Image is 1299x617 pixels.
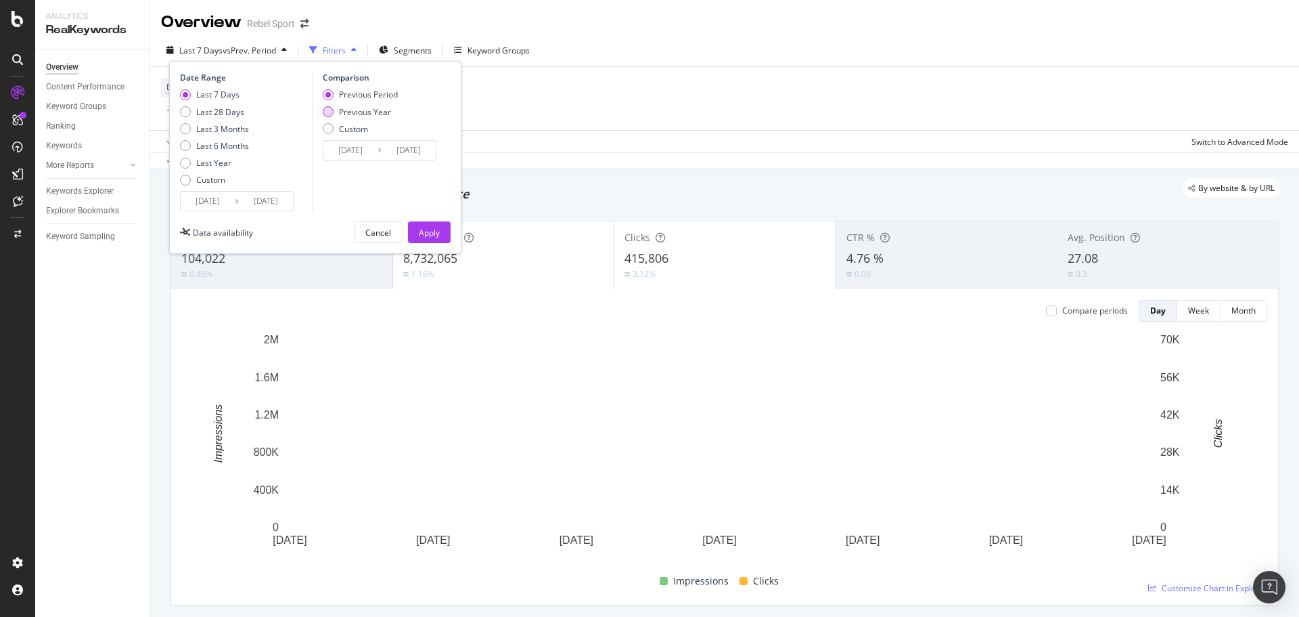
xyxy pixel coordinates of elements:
[1212,419,1224,448] text: Clicks
[46,139,140,153] a: Keywords
[46,22,139,38] div: RealKeywords
[196,123,249,135] div: Last 3 Months
[189,268,212,280] div: 0.46%
[846,231,875,244] span: CTR %
[1160,334,1180,345] text: 70K
[753,573,779,589] span: Clicks
[161,11,242,34] div: Overview
[1231,305,1256,316] div: Month
[1188,305,1209,316] div: Week
[1198,184,1275,192] span: By website & by URL
[181,250,225,266] span: 104,022
[46,204,140,218] a: Explorer Bookmarks
[46,119,140,133] a: Ranking
[46,60,78,75] div: Overview
[1068,272,1073,276] img: Equal
[403,272,409,276] img: Equal
[196,89,240,100] div: Last 7 Days
[46,158,127,173] a: More Reports
[196,106,244,118] div: Last 28 Days
[624,272,630,276] img: Equal
[46,119,76,133] div: Ranking
[181,272,187,276] img: Equal
[1221,300,1267,322] button: Month
[1191,136,1288,148] div: Switch to Advanced Mode
[273,534,306,546] text: [DATE]
[449,39,535,61] button: Keyword Groups
[182,333,1257,568] svg: A chart.
[1076,268,1087,280] div: 0.3
[180,123,249,135] div: Last 3 Months
[1177,300,1221,322] button: Week
[46,80,124,94] div: Content Performance
[166,81,192,93] span: Device
[846,534,880,546] text: [DATE]
[846,250,884,266] span: 4.76 %
[323,123,398,135] div: Custom
[300,19,309,28] div: arrow-right-arrow-left
[304,39,362,61] button: Filters
[1160,371,1180,383] text: 56K
[254,371,279,383] text: 1.6M
[1160,522,1166,533] text: 0
[1183,179,1280,198] div: legacy label
[46,139,82,153] div: Keywords
[354,221,403,243] button: Cancel
[46,158,94,173] div: More Reports
[339,89,398,100] div: Previous Period
[1160,446,1180,458] text: 28K
[196,157,231,169] div: Last Year
[373,39,437,61] button: Segments
[411,268,434,280] div: 1.16%
[382,141,436,160] input: End Date
[323,106,398,118] div: Previous Year
[254,409,279,421] text: 1.2M
[673,573,729,589] span: Impressions
[46,100,140,114] a: Keyword Groups
[416,534,450,546] text: [DATE]
[179,45,223,56] span: Last 7 Days
[1253,571,1285,603] div: Open Intercom Messenger
[1186,131,1288,152] button: Switch to Advanced Mode
[46,204,119,218] div: Explorer Bookmarks
[180,157,249,169] div: Last Year
[633,268,656,280] div: 3.12%
[1160,484,1180,496] text: 14K
[254,484,279,496] text: 400K
[624,250,668,266] span: 415,806
[1068,231,1125,244] span: Avg. Position
[196,174,225,186] div: Custom
[180,72,309,83] div: Date Range
[365,227,391,238] div: Cancel
[193,227,253,238] div: Data availability
[180,89,249,100] div: Last 7 Days
[403,250,457,266] span: 8,732,065
[254,446,279,458] text: 800K
[339,106,391,118] div: Previous Year
[196,140,249,152] div: Last 6 Months
[1068,250,1098,266] span: 27.08
[46,80,140,94] a: Content Performance
[323,141,378,160] input: Start Date
[408,221,451,243] button: Apply
[1150,305,1166,316] div: Day
[1148,582,1267,594] a: Customize Chart in Explorer
[212,404,224,463] text: Impressions
[46,11,139,22] div: Analytics
[180,140,249,152] div: Last 6 Months
[846,272,852,276] img: Equal
[323,45,346,56] div: Filters
[247,17,295,30] div: Rebel Sport
[624,231,650,244] span: Clicks
[46,184,114,198] div: Keywords Explorer
[468,45,530,56] div: Keyword Groups
[46,230,115,244] div: Keyword Sampling
[702,534,736,546] text: [DATE]
[419,227,440,238] div: Apply
[161,103,215,119] button: Add Filter
[394,45,432,56] span: Segments
[1132,534,1166,546] text: [DATE]
[181,192,235,211] input: Start Date
[854,268,871,280] div: 0.09
[1160,409,1180,421] text: 42K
